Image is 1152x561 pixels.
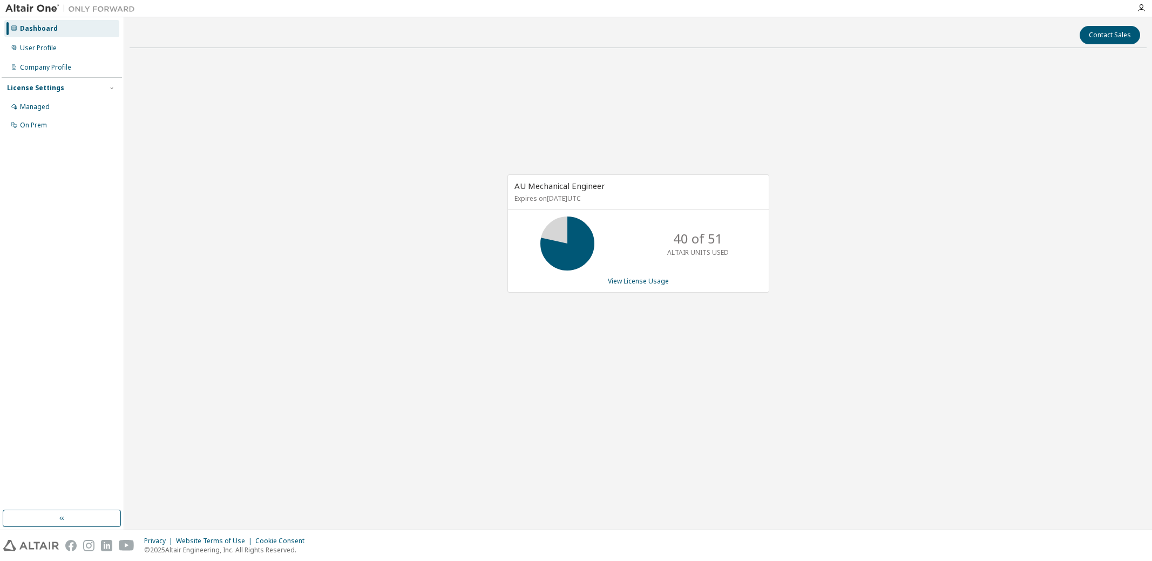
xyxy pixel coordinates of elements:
[7,84,64,92] div: License Settings
[514,180,605,191] span: AU Mechanical Engineer
[83,540,94,551] img: instagram.svg
[20,103,50,111] div: Managed
[20,44,57,52] div: User Profile
[5,3,140,14] img: Altair One
[144,537,176,545] div: Privacy
[20,24,58,33] div: Dashboard
[673,229,723,248] p: 40 of 51
[65,540,77,551] img: facebook.svg
[144,545,311,555] p: © 2025 Altair Engineering, Inc. All Rights Reserved.
[608,276,669,286] a: View License Usage
[514,194,760,203] p: Expires on [DATE] UTC
[255,537,311,545] div: Cookie Consent
[20,63,71,72] div: Company Profile
[176,537,255,545] div: Website Terms of Use
[101,540,112,551] img: linkedin.svg
[3,540,59,551] img: altair_logo.svg
[1080,26,1140,44] button: Contact Sales
[20,121,47,130] div: On Prem
[667,248,729,257] p: ALTAIR UNITS USED
[119,540,134,551] img: youtube.svg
